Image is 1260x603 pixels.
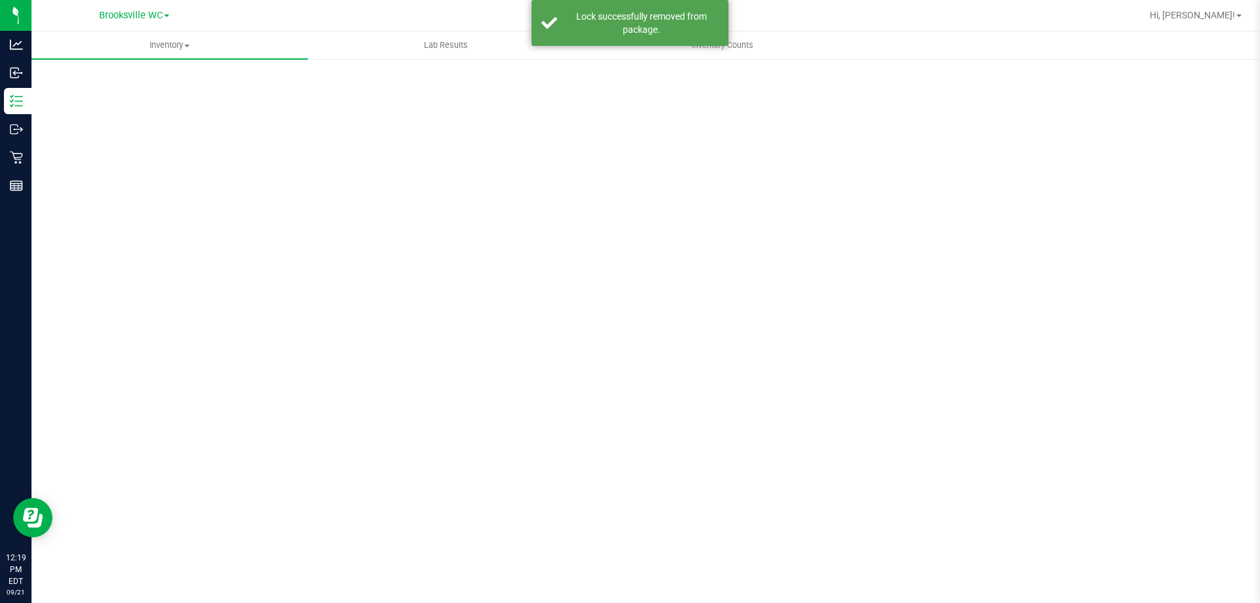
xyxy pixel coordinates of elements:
[31,31,308,59] a: Inventory
[10,94,23,108] inline-svg: Inventory
[1150,10,1235,20] span: Hi, [PERSON_NAME]!
[406,39,486,51] span: Lab Results
[10,123,23,136] inline-svg: Outbound
[10,179,23,192] inline-svg: Reports
[99,10,163,21] span: Brooksville WC
[6,587,26,597] p: 09/21
[31,39,308,51] span: Inventory
[10,38,23,51] inline-svg: Analytics
[13,498,52,537] iframe: Resource center
[10,66,23,79] inline-svg: Inbound
[564,10,719,36] div: Lock successfully removed from package.
[6,552,26,587] p: 12:19 PM EDT
[10,151,23,164] inline-svg: Retail
[308,31,584,59] a: Lab Results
